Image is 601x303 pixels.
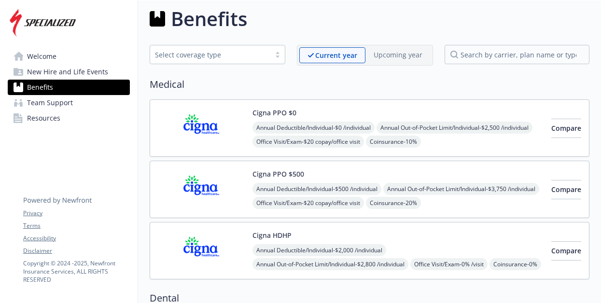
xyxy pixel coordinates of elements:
a: Resources [8,110,130,126]
span: Annual Deductible/Individual - $500 /individual [252,183,381,195]
button: Cigna PPO $0 [252,108,296,118]
img: CIGNA carrier logo [158,169,245,210]
span: Compare [551,124,581,133]
span: Welcome [27,49,56,64]
img: CIGNA carrier logo [158,230,245,271]
span: Annual Deductible/Individual - $2,000 /individual [252,244,386,256]
span: Office Visit/Exam - 0% /visit [410,258,488,270]
a: Disclaimer [23,247,129,255]
span: Compare [551,185,581,194]
span: Coinsurance - 20% [366,197,421,209]
span: Annual Deductible/Individual - $0 /individual [252,122,375,134]
button: Compare [551,180,581,199]
h2: Medical [150,77,589,92]
a: Terms [23,221,129,230]
span: Office Visit/Exam - $20 copay/office visit [252,197,364,209]
a: Benefits [8,80,130,95]
a: Team Support [8,95,130,110]
span: Upcoming year [365,47,431,63]
button: Compare [551,241,581,261]
span: New Hire and Life Events [27,64,108,80]
span: Benefits [27,80,53,95]
a: Accessibility [23,234,129,243]
span: Office Visit/Exam - $20 copay/office visit [252,136,364,148]
img: CIGNA carrier logo [158,108,245,149]
span: Resources [27,110,60,126]
a: New Hire and Life Events [8,64,130,80]
span: Annual Out-of-Pocket Limit/Individual - $2,500 /individual [377,122,532,134]
button: Cigna HDHP [252,230,292,240]
p: Current year [315,50,357,60]
input: search by carrier, plan name or type [445,45,589,64]
p: Upcoming year [374,50,422,60]
p: Copyright © 2024 - 2025 , Newfront Insurance Services, ALL RIGHTS RESERVED [23,259,129,284]
a: Welcome [8,49,130,64]
button: Compare [551,119,581,138]
span: Coinsurance - 10% [366,136,421,148]
button: Cigna PPO $500 [252,169,304,179]
span: Team Support [27,95,73,110]
span: Coinsurance - 0% [489,258,541,270]
span: Compare [551,246,581,255]
span: Annual Out-of-Pocket Limit/Individual - $2,800 /individual [252,258,408,270]
h1: Benefits [171,4,247,33]
span: Annual Out-of-Pocket Limit/Individual - $3,750 /individual [383,183,539,195]
a: Privacy [23,209,129,218]
div: Select coverage type [155,50,266,60]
